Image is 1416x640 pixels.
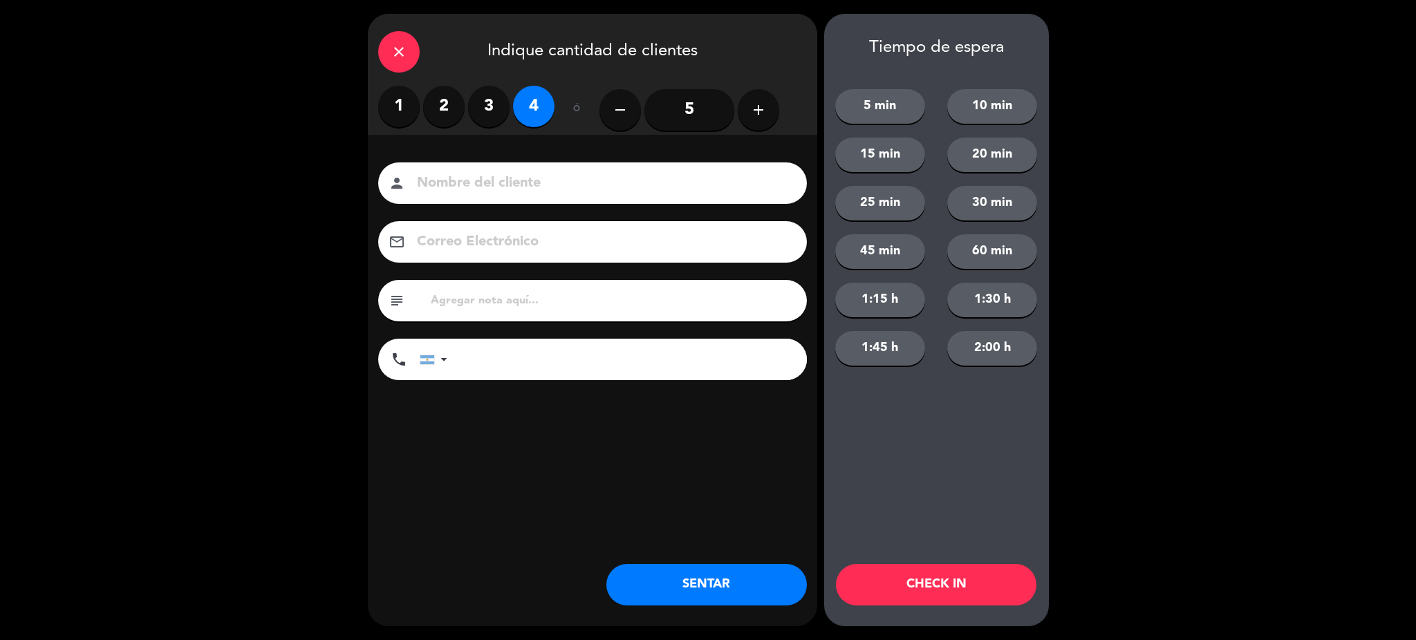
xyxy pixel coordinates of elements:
[391,44,407,60] i: close
[836,564,1036,605] button: CHECK IN
[416,230,789,254] input: Correo Electrónico
[429,291,796,310] input: Agregar nota aquí...
[423,86,465,127] label: 2
[389,292,405,309] i: subject
[606,564,807,605] button: SENTAR
[835,186,925,220] button: 25 min
[835,89,925,124] button: 5 min
[416,171,789,196] input: Nombre del cliente
[824,38,1049,58] div: Tiempo de espera
[947,138,1037,172] button: 20 min
[389,175,405,191] i: person
[947,283,1037,317] button: 1:30 h
[612,102,628,118] i: remove
[835,234,925,269] button: 45 min
[368,14,817,86] div: Indique cantidad de clientes
[389,234,405,250] i: email
[947,234,1037,269] button: 60 min
[599,89,641,131] button: remove
[391,351,407,368] i: phone
[835,331,925,366] button: 1:45 h
[835,138,925,172] button: 15 min
[835,283,925,317] button: 1:15 h
[555,86,599,134] div: ó
[947,89,1037,124] button: 10 min
[750,102,767,118] i: add
[513,86,555,127] label: 4
[738,89,779,131] button: add
[468,86,510,127] label: 3
[378,86,420,127] label: 1
[947,331,1037,366] button: 2:00 h
[947,186,1037,220] button: 30 min
[420,339,452,379] div: Argentina: +54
